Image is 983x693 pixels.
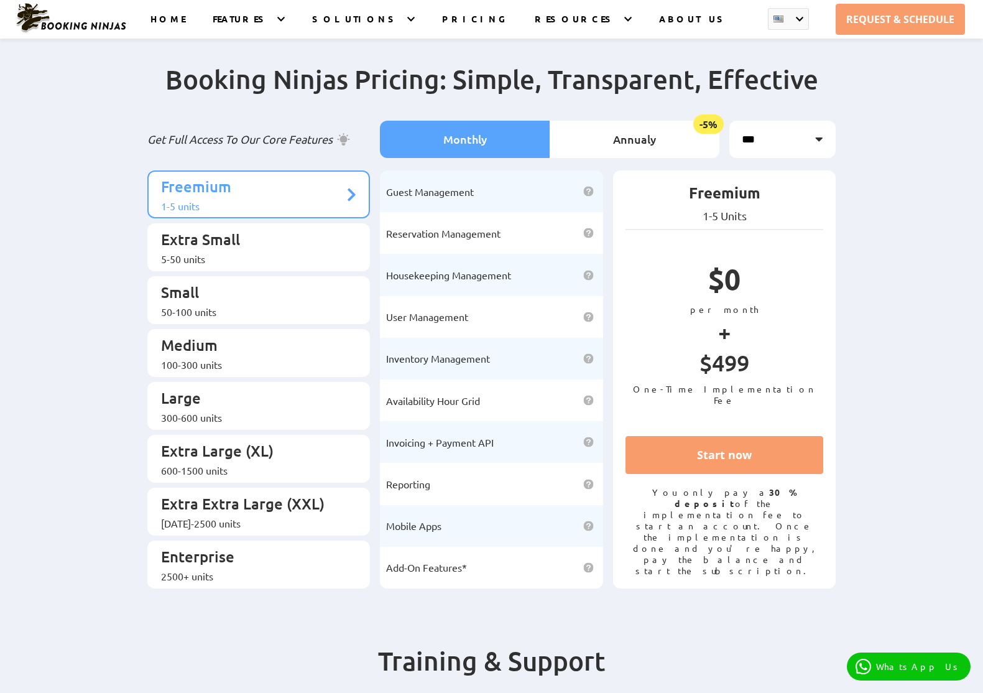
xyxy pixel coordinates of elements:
[386,478,430,490] span: Reporting
[583,312,594,322] img: help icon
[583,395,594,406] img: help icon
[625,261,824,304] p: $0
[147,63,836,121] h2: Booking Ninjas Pricing: Simple, Transparent, Effective
[693,114,724,134] span: -5%
[386,227,501,240] span: Reservation Management
[161,517,344,529] div: [DATE]-2500 units
[161,494,344,517] p: Extra Extra Large (XXL)
[312,13,399,39] a: SOLUTIONS
[535,13,616,39] a: RESOURCES
[161,253,344,265] div: 5-50 units
[161,305,344,318] div: 50-100 units
[659,13,728,39] a: ABOUT US
[583,186,594,197] img: help icon
[583,353,594,364] img: help icon
[386,269,511,281] span: Housekeeping Management
[386,561,467,574] span: Add-On Features*
[583,228,594,238] img: help icon
[625,304,824,315] p: per month
[583,479,594,490] img: help icon
[625,486,824,576] p: You only pay a of the implementation fee to start an account. Once the implementation is done and...
[386,519,441,532] span: Mobile Apps
[583,562,594,573] img: help icon
[161,230,344,253] p: Extra Small
[583,270,594,281] img: help icon
[161,282,344,305] p: Small
[625,349,824,383] p: $499
[625,315,824,349] p: +
[150,13,185,39] a: HOME
[161,411,344,424] div: 300-600 units
[583,521,594,531] img: help icon
[386,310,468,323] span: User Management
[147,132,371,147] p: Get Full Access To Our Core Features
[847,653,971,681] a: WhatsApp Us
[550,121,719,158] li: Annualy
[161,464,344,477] div: 600-1500 units
[876,661,962,672] p: WhatsApp Us
[625,383,824,406] p: One-Time Implementation Fee
[442,13,507,39] a: PRICING
[161,200,344,212] div: 1-5 units
[161,335,344,358] p: Medium
[386,185,474,198] span: Guest Management
[675,486,797,509] strong: 30% deposit
[625,436,824,474] a: Start now
[161,547,344,570] p: Enterprise
[161,177,344,200] p: Freemium
[161,570,344,582] div: 2500+ units
[213,13,269,39] a: FEATURES
[583,437,594,447] img: help icon
[625,183,824,209] p: Freemium
[386,352,490,365] span: Inventory Management
[625,209,824,223] p: 1-5 Units
[161,388,344,411] p: Large
[386,436,494,449] span: Invoicing + Payment API
[386,394,480,407] span: Availability Hour Grid
[161,358,344,371] div: 100-300 units
[380,121,550,158] li: Monthly
[161,441,344,464] p: Extra Large (XL)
